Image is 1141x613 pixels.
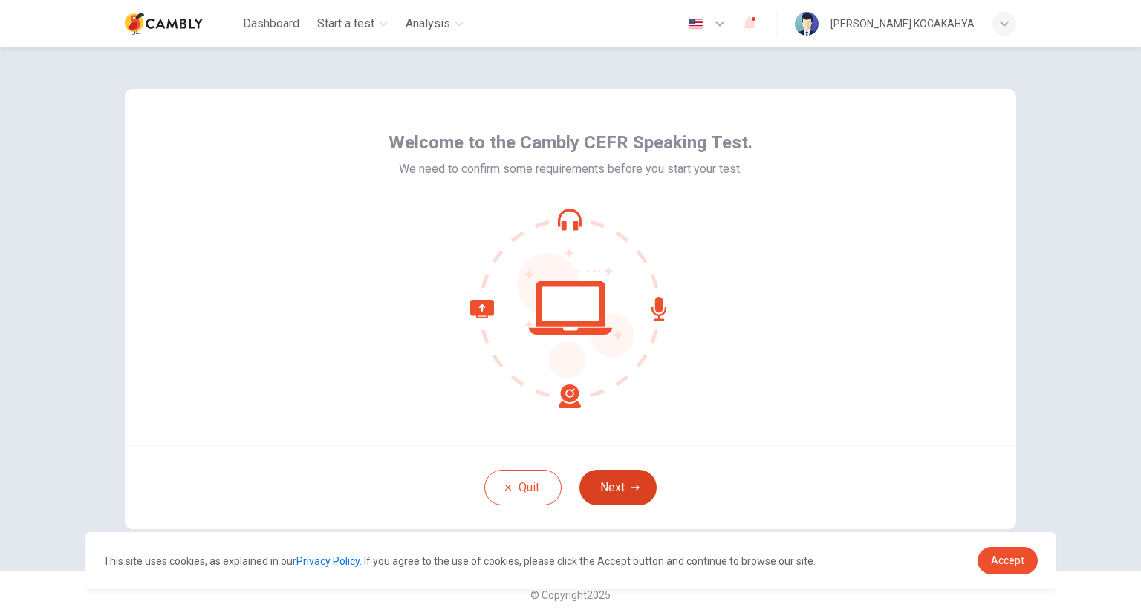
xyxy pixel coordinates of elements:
button: Start a test [311,10,394,37]
span: Accept [991,554,1024,566]
a: Cambly logo [125,9,237,39]
a: dismiss cookie message [978,547,1038,574]
span: This site uses cookies, as explained in our . If you agree to the use of cookies, please click th... [103,555,816,567]
button: Next [579,470,657,505]
button: Analysis [400,10,469,37]
img: Profile picture [795,12,819,36]
button: Dashboard [237,10,305,37]
span: Dashboard [243,15,299,33]
span: Start a test [317,15,374,33]
div: cookieconsent [85,532,1056,589]
button: Quit [484,470,562,505]
span: Analysis [406,15,450,33]
a: Privacy Policy [296,555,360,567]
div: [PERSON_NAME] KOCAKAHYA [830,15,975,33]
span: Welcome to the Cambly CEFR Speaking Test. [389,131,752,154]
span: We need to confirm some requirements before you start your test. [399,160,742,178]
img: en [686,19,705,30]
img: Cambly logo [125,9,203,39]
span: © Copyright 2025 [530,589,611,601]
